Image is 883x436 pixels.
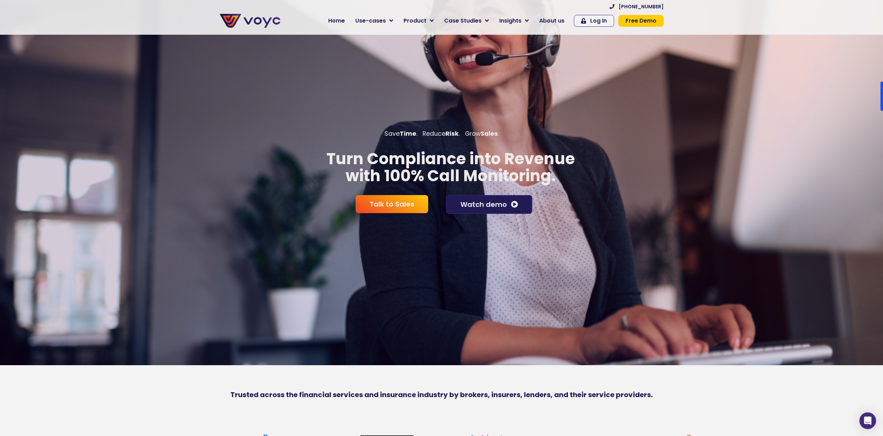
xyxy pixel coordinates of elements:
[355,17,386,25] span: Use-cases
[539,17,564,25] span: About us
[460,201,507,208] span: Watch demo
[494,14,534,28] a: Insights
[499,17,521,25] span: Insights
[350,14,398,28] a: Use-cases
[445,129,459,138] b: Risk
[534,14,570,28] a: About us
[444,17,482,25] span: Case Studies
[323,14,350,28] a: Home
[446,195,532,214] a: Watch demo
[619,4,664,9] span: [PHONE_NUMBER]
[859,412,876,429] div: Open Intercom Messenger
[610,4,664,9] a: [PHONE_NUMBER]
[398,14,439,28] a: Product
[481,129,498,138] b: Sales
[370,201,414,208] span: Talk to Sales
[618,15,664,27] a: Free Demo
[574,15,614,27] a: Log In
[356,195,428,213] a: Talk to Sales
[230,390,653,400] b: Trusted across the financial services and insurance industry by brokers, insurers, lenders, and t...
[328,17,345,25] span: Home
[626,18,656,24] span: Free Demo
[439,14,494,28] a: Case Studies
[400,129,416,138] b: Time
[590,18,607,24] span: Log In
[404,17,426,25] span: Product
[220,14,280,28] img: voyc-full-logo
